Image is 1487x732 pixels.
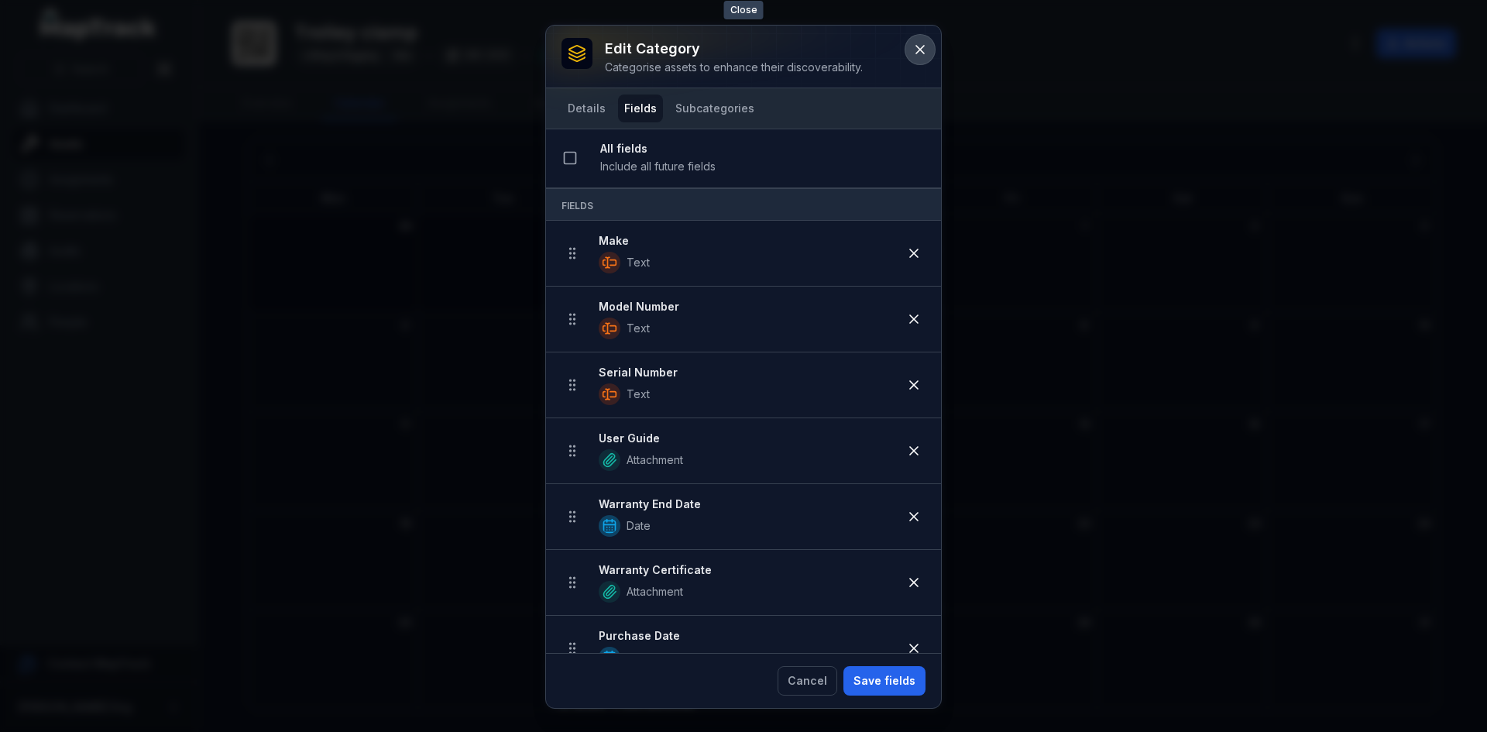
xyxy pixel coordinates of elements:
[600,141,929,156] strong: All fields
[599,431,899,446] strong: User Guide
[561,95,612,122] button: Details
[627,584,683,600] span: Attachment
[599,497,899,512] strong: Warranty End Date
[778,666,837,696] button: Cancel
[561,200,593,211] span: Fields
[618,95,663,122] button: Fields
[627,452,683,468] span: Attachment
[600,160,716,173] span: Include all future fields
[599,628,899,644] strong: Purchase Date
[627,387,650,402] span: Text
[605,38,863,60] h3: Edit category
[627,321,650,336] span: Text
[669,95,761,122] button: Subcategories
[599,562,899,578] strong: Warranty Certificate
[627,518,651,534] span: Date
[627,650,651,665] span: Date
[724,1,764,19] span: Close
[843,666,926,696] button: Save fields
[599,365,899,380] strong: Serial Number
[627,255,650,270] span: Text
[599,233,899,249] strong: Make
[605,60,863,75] div: Categorise assets to enhance their discoverability.
[599,299,899,314] strong: Model Number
